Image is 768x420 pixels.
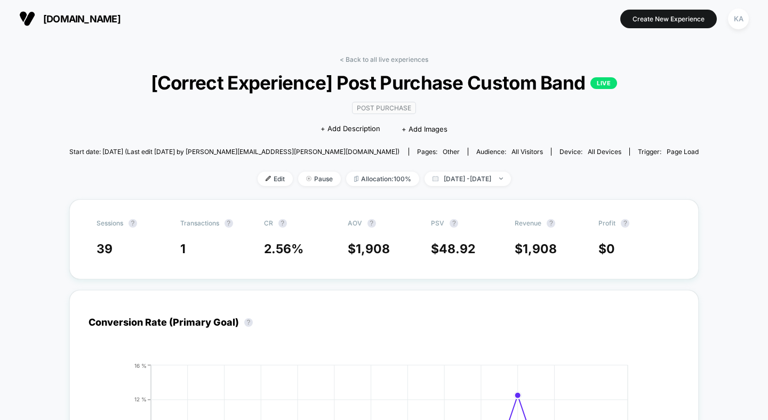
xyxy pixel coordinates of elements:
[621,219,629,228] button: ?
[638,148,699,156] div: Trigger:
[298,172,341,186] span: Pause
[134,396,147,402] tspan: 12 %
[321,124,380,134] span: + Add Description
[340,55,428,63] a: < Back to all live experiences
[225,219,233,228] button: ?
[266,176,271,181] img: edit
[352,102,416,114] span: Post Purchase
[417,148,460,156] div: Pages:
[402,125,447,133] span: + Add Images
[515,219,541,227] span: Revenue
[667,148,699,156] span: Page Load
[728,9,749,29] div: KA
[499,177,503,180] img: end
[443,148,460,156] span: other
[306,176,311,181] img: end
[180,219,219,227] span: Transactions
[346,172,419,186] span: Allocation: 100%
[511,148,543,156] span: All Visitors
[515,241,557,256] span: $
[264,241,303,256] span: 2.56 %
[19,11,35,27] img: Visually logo
[356,241,390,256] span: 1,908
[134,362,147,368] tspan: 16 %
[547,219,555,228] button: ?
[258,172,293,186] span: Edit
[476,148,543,156] div: Audience:
[588,148,621,156] span: all devices
[101,71,667,94] span: [Correct Experience] Post Purchase Custom Band
[180,241,186,256] span: 1
[431,241,475,256] span: $
[725,8,752,30] button: KA
[244,318,253,327] button: ?
[354,176,358,182] img: rebalance
[551,148,629,156] span: Device:
[450,219,458,228] button: ?
[97,219,123,227] span: Sessions
[425,172,511,186] span: [DATE] - [DATE]
[97,241,113,256] span: 39
[431,219,444,227] span: PSV
[439,241,475,256] span: 48.92
[264,219,273,227] span: CR
[598,241,615,256] span: $
[598,219,615,227] span: Profit
[620,10,717,28] button: Create New Experience
[348,241,390,256] span: $
[590,77,617,89] p: LIVE
[69,148,399,156] span: Start date: [DATE] (Last edit [DATE] by [PERSON_NAME][EMAIL_ADDRESS][PERSON_NAME][DOMAIN_NAME])
[129,219,137,228] button: ?
[16,10,124,27] button: [DOMAIN_NAME]
[367,219,376,228] button: ?
[606,241,615,256] span: 0
[523,241,557,256] span: 1,908
[433,176,438,181] img: calendar
[89,317,258,328] div: Conversion Rate (Primary Goal)
[43,13,121,25] span: [DOMAIN_NAME]
[278,219,287,228] button: ?
[348,219,362,227] span: AOV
